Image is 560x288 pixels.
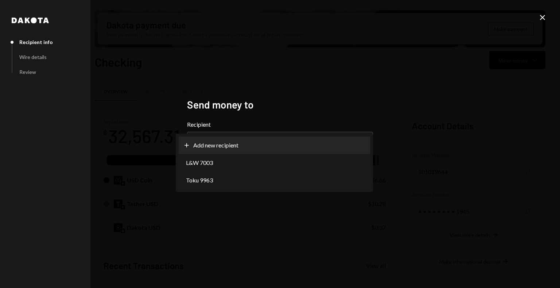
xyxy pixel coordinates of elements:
div: Review [19,69,36,75]
h2: Send money to [187,98,373,112]
button: Recipient [187,132,373,152]
span: Toku 9963 [186,176,213,185]
span: Add new recipient [193,141,238,150]
div: Recipient info [19,39,53,45]
span: L&W 7003 [186,158,213,167]
label: Recipient [187,120,373,129]
div: Wire details [19,54,47,60]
